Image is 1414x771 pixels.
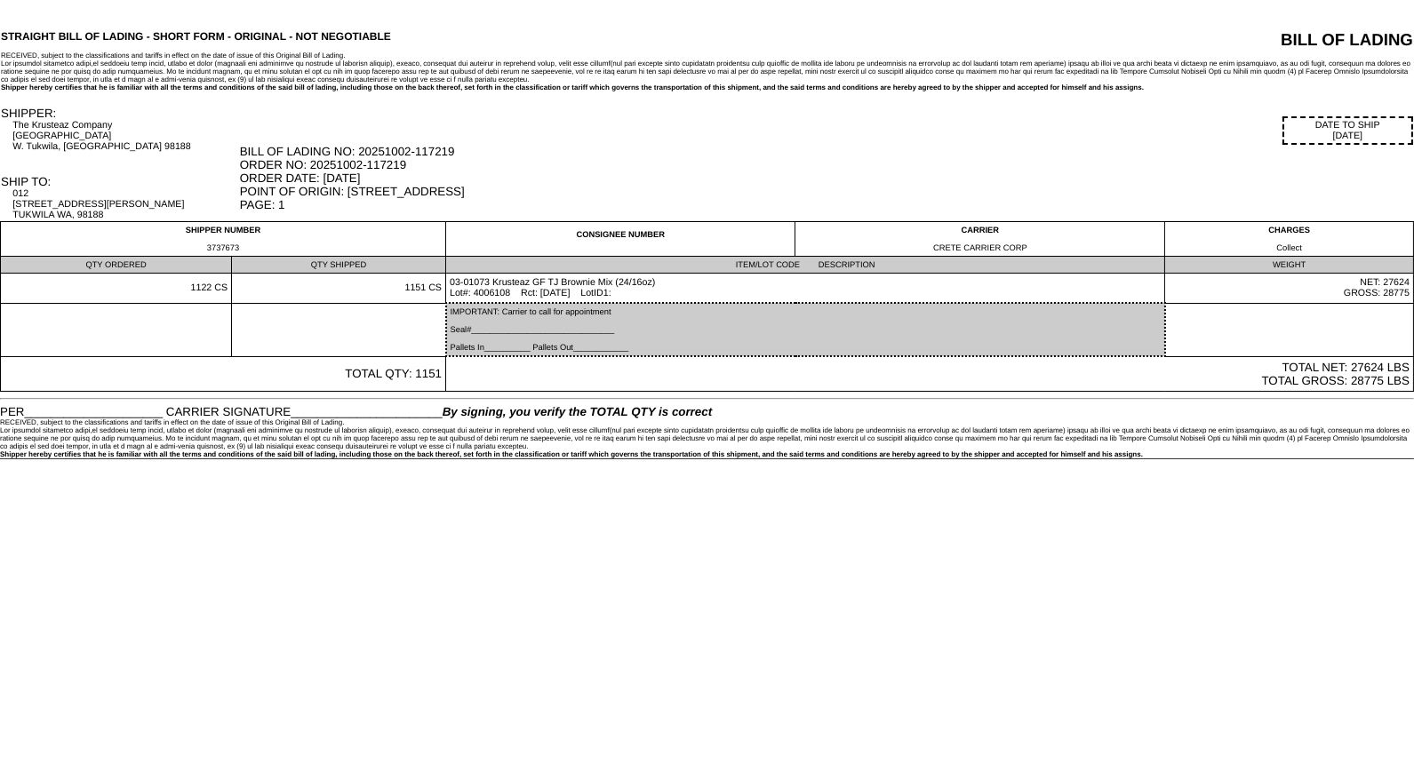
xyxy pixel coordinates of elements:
[1,222,446,257] td: SHIPPER NUMBER
[446,257,1165,274] td: ITEM/LOT CODE DESCRIPTION
[12,120,237,152] div: The Krusteaz Company [GEOGRAPHIC_DATA] W. Tukwila, [GEOGRAPHIC_DATA] 98188
[446,222,795,257] td: CONSIGNEE NUMBER
[12,188,237,220] div: 012 [STREET_ADDRESS][PERSON_NAME] TUKWILA WA, 98188
[446,303,1165,356] td: IMPORTANT: Carrier to call for appointment Seal#_______________________________ Pallets In_______...
[232,274,446,304] td: 1151 CS
[1036,30,1413,50] div: BILL OF LADING
[1282,116,1413,145] div: DATE TO SHIP [DATE]
[232,257,446,274] td: QTY SHIPPED
[1,175,238,188] div: SHIP TO:
[1,274,232,304] td: 1122 CS
[4,243,442,252] div: 3737673
[443,405,712,418] span: By signing, you verify the TOTAL QTY is correct
[446,356,1414,392] td: TOTAL NET: 27624 LBS TOTAL GROSS: 28775 LBS
[799,243,1161,252] div: CRETE CARRIER CORP
[1,107,238,120] div: SHIPPER:
[1165,222,1414,257] td: CHARGES
[1165,274,1414,304] td: NET: 27624 GROSS: 28775
[1,257,232,274] td: QTY ORDERED
[1,356,446,392] td: TOTAL QTY: 1151
[795,222,1165,257] td: CARRIER
[446,274,1165,304] td: 03-01073 Krusteaz GF TJ Brownie Mix (24/16oz) Lot#: 4006108 Rct: [DATE] LotID1:
[240,145,1413,211] div: BILL OF LADING NO: 20251002-117219 ORDER NO: 20251002-117219 ORDER DATE: [DATE] POINT OF ORIGIN: ...
[1165,257,1414,274] td: WEIGHT
[1,83,1413,91] div: Shipper hereby certifies that he is familiar with all the terms and conditions of the said bill o...
[1169,243,1410,252] div: Collect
